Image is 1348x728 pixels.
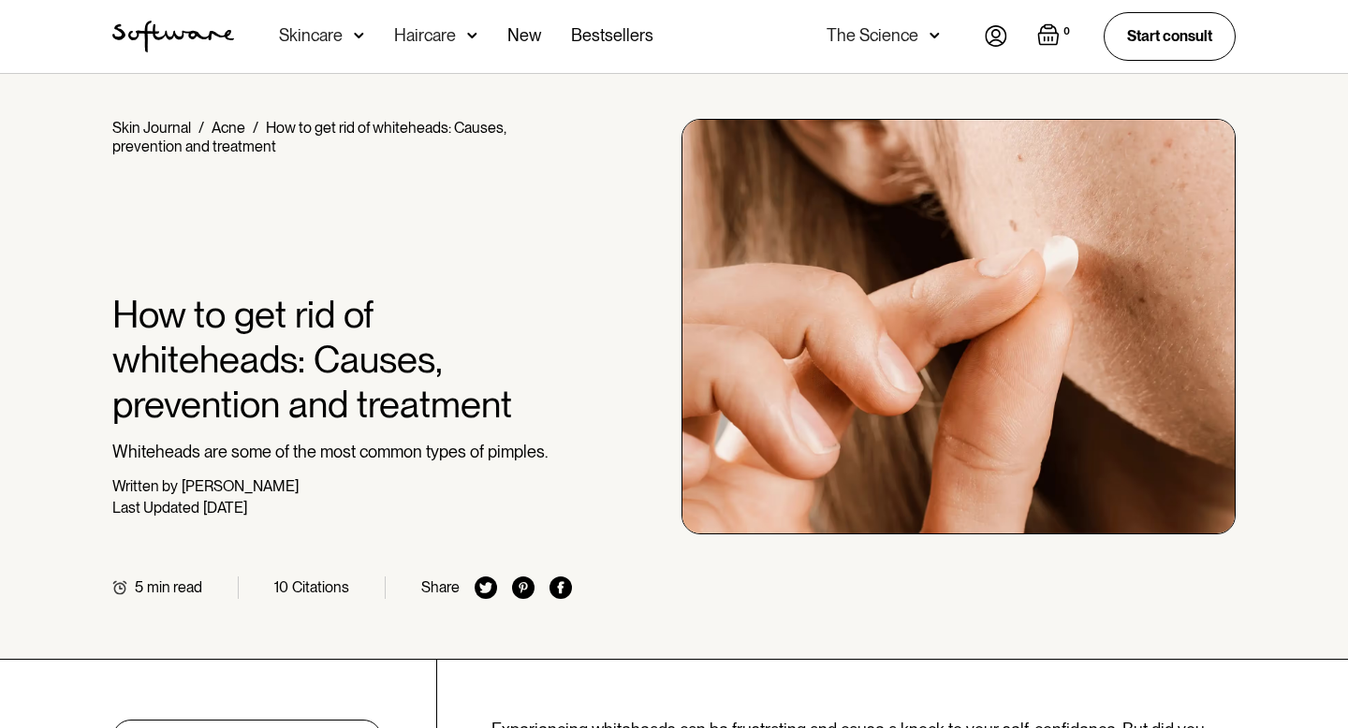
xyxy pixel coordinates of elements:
div: 10 [274,578,288,596]
div: Last Updated [112,499,199,517]
img: arrow down [467,26,477,45]
a: home [112,21,234,52]
div: How to get rid of whiteheads: Causes, prevention and treatment [112,119,506,155]
img: twitter icon [475,576,497,599]
img: Software Logo [112,21,234,52]
img: facebook icon [549,576,572,599]
div: [DATE] [203,499,247,517]
div: Share [421,578,460,596]
a: Skin Journal [112,119,191,137]
div: 5 [135,578,143,596]
img: arrow down [930,26,940,45]
div: Skincare [279,26,343,45]
div: Haircare [394,26,456,45]
h1: How to get rid of whiteheads: Causes, prevention and treatment [112,292,572,427]
img: arrow down [354,26,364,45]
div: / [198,119,204,137]
div: The Science [827,26,918,45]
div: Citations [292,578,349,596]
div: Written by [112,477,178,495]
a: Acne [212,119,245,137]
a: Open empty cart [1037,23,1074,50]
p: Whiteheads are some of the most common types of pimples. [112,442,572,462]
img: pinterest icon [512,576,535,599]
div: [PERSON_NAME] [182,477,299,495]
div: 0 [1060,23,1074,40]
a: Start consult [1104,12,1236,60]
div: min read [147,578,202,596]
div: / [253,119,258,137]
